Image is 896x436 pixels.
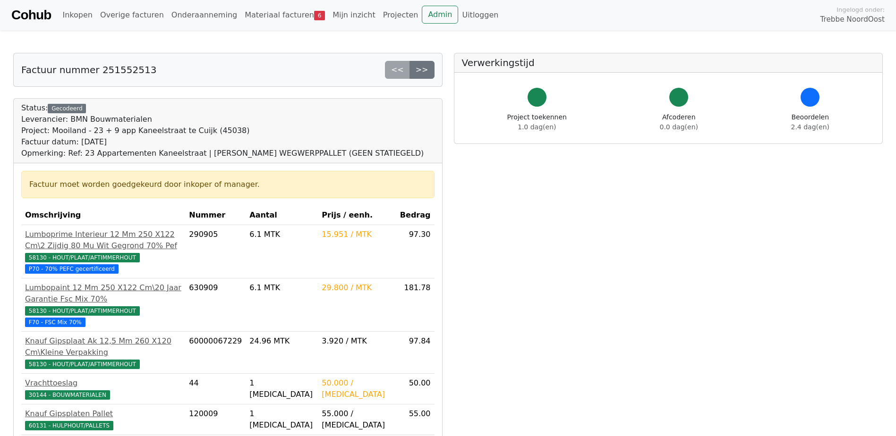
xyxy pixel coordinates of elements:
[329,6,379,25] a: Mijn inzicht
[322,229,392,240] div: 15.951 / MTK
[396,404,435,435] td: 55.00
[25,229,181,252] div: Lumboprime Interieur 12 Mm 250 X122 Cm\2 Zijdig 80 Mu Wit Gegrond 70% Pef
[379,6,422,25] a: Projecten
[185,206,246,225] th: Nummer
[25,390,110,400] span: 30144 - BOUWMATERIALEN
[249,377,314,400] div: 1 [MEDICAL_DATA]
[59,6,96,25] a: Inkopen
[25,335,181,369] a: Knauf Gipsplaat Ak 12,5 Mm 260 X120 Cm\Kleine Verpakking58130 - HOUT/PLAAT/AFTIMMERHOUT
[660,123,698,131] span: 0.0 dag(en)
[29,179,427,190] div: Factuur moet worden goedgekeurd door inkoper of manager.
[25,306,140,316] span: 58130 - HOUT/PLAAT/AFTIMMERHOUT
[322,335,392,347] div: 3.920 / MTK
[185,225,246,278] td: 290905
[168,6,241,25] a: Onderaanneming
[396,332,435,374] td: 97.84
[25,318,85,327] span: F70 - FSC Mix 70%
[185,278,246,332] td: 630909
[25,377,181,389] div: Vrachttoeslag
[25,282,181,327] a: Lumbopaint 12 Mm 250 X122 Cm\20 Jaar Garantie Fsc Mix 70%58130 - HOUT/PLAAT/AFTIMMERHOUT F70 - FS...
[249,229,314,240] div: 6.1 MTK
[96,6,168,25] a: Overige facturen
[396,206,435,225] th: Bedrag
[836,5,885,14] span: Ingelogd onder:
[660,112,698,132] div: Afcoderen
[322,408,392,431] div: 55.000 / [MEDICAL_DATA]
[25,253,140,262] span: 58130 - HOUT/PLAAT/AFTIMMERHOUT
[791,112,829,132] div: Beoordelen
[791,123,829,131] span: 2.4 dag(en)
[396,374,435,404] td: 50.00
[21,125,424,136] div: Project: Mooiland - 23 + 9 app Kaneelstraat te Cuijk (45038)
[21,102,424,159] div: Status:
[25,408,181,419] div: Knauf Gipsplaten Pallet
[21,148,424,159] div: Opmerking: Ref: 23 Appartementen Kaneelstraat | [PERSON_NAME] WEGWERPPALLET (GEEN STATIEGELD)
[185,404,246,435] td: 120009
[820,14,885,25] span: Trebbe NoordOost
[322,377,392,400] div: 50.000 / [MEDICAL_DATA]
[249,408,314,431] div: 1 [MEDICAL_DATA]
[25,377,181,400] a: Vrachttoeslag30144 - BOUWMATERIALEN
[25,282,181,305] div: Lumbopaint 12 Mm 250 X122 Cm\20 Jaar Garantie Fsc Mix 70%
[507,112,567,132] div: Project toekennen
[249,335,314,347] div: 24.96 MTK
[21,136,424,148] div: Factuur datum: [DATE]
[318,206,396,225] th: Prijs / eenh.
[462,57,875,68] h5: Verwerkingstijd
[25,264,119,274] span: P70 - 70% PEFC gecertificeerd
[25,408,181,431] a: Knauf Gipsplaten Pallet60131 - HULPHOUT/PALLETS
[48,104,86,113] div: Gecodeerd
[422,6,458,24] a: Admin
[241,6,329,25] a: Materiaal facturen6
[25,335,181,358] div: Knauf Gipsplaat Ak 12,5 Mm 260 X120 Cm\Kleine Verpakking
[246,206,318,225] th: Aantal
[458,6,502,25] a: Uitloggen
[322,282,392,293] div: 29.800 / MTK
[396,278,435,332] td: 181.78
[410,61,435,79] a: >>
[185,374,246,404] td: 44
[25,229,181,274] a: Lumboprime Interieur 12 Mm 250 X122 Cm\2 Zijdig 80 Mu Wit Gegrond 70% Pef58130 - HOUT/PLAAT/AFTIM...
[11,4,51,26] a: Cohub
[21,64,156,75] h5: Factuur nummer 251552513
[25,421,113,430] span: 60131 - HULPHOUT/PALLETS
[314,11,325,20] span: 6
[249,282,314,293] div: 6.1 MTK
[396,225,435,278] td: 97.30
[21,114,424,125] div: Leverancier: BMN Bouwmaterialen
[25,360,140,369] span: 58130 - HOUT/PLAAT/AFTIMMERHOUT
[21,206,185,225] th: Omschrijving
[518,123,556,131] span: 1.0 dag(en)
[185,332,246,374] td: 60000067229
